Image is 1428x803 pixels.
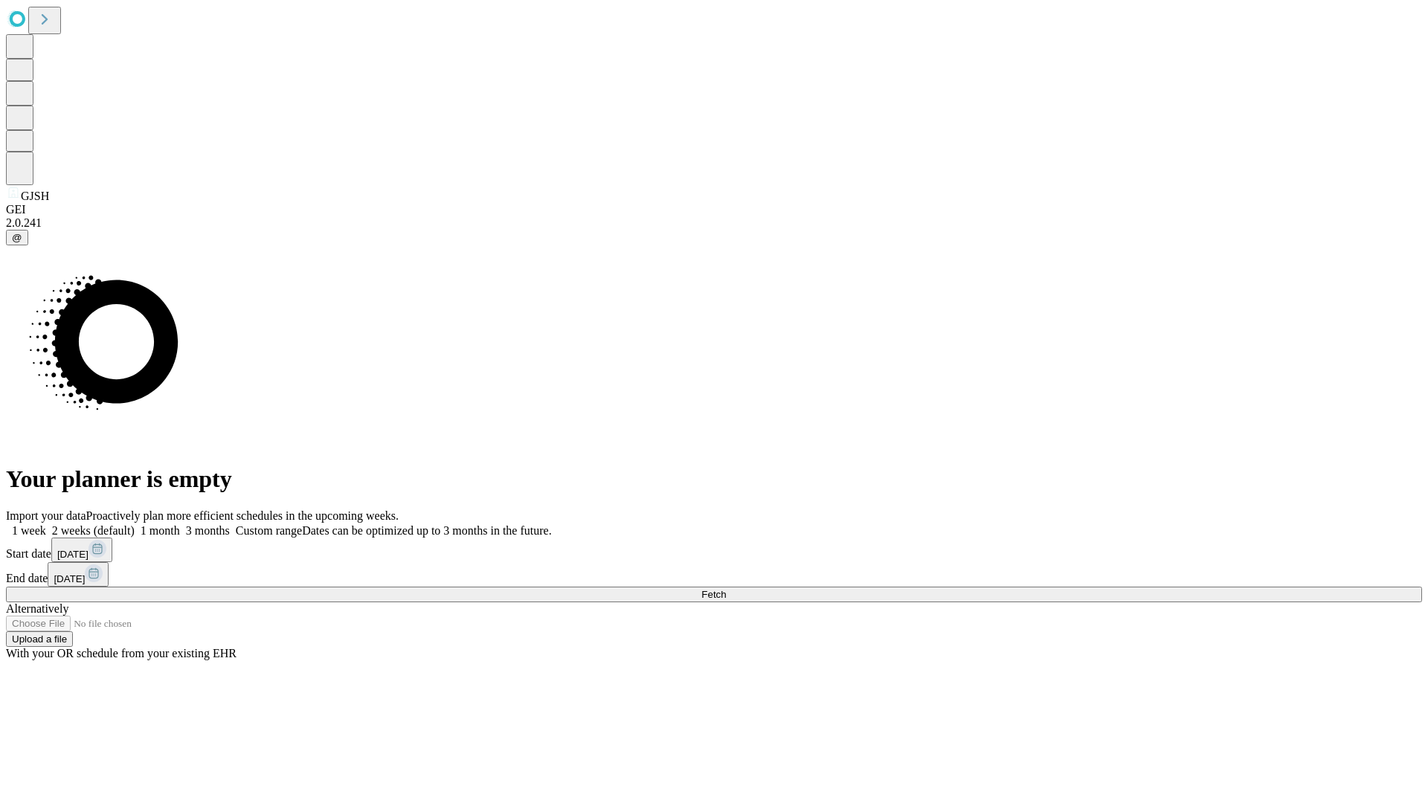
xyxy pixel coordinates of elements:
h1: Your planner is empty [6,465,1422,493]
span: [DATE] [57,549,89,560]
button: Fetch [6,587,1422,602]
span: Proactively plan more efficient schedules in the upcoming weeks. [86,509,399,522]
span: With your OR schedule from your existing EHR [6,647,237,660]
span: GJSH [21,190,49,202]
span: [DATE] [54,573,85,584]
span: 1 week [12,524,46,537]
button: @ [6,230,28,245]
span: Custom range [236,524,302,537]
span: Fetch [701,589,726,600]
span: Dates can be optimized up to 3 months in the future. [302,524,551,537]
div: End date [6,562,1422,587]
div: GEI [6,203,1422,216]
button: Upload a file [6,631,73,647]
span: @ [12,232,22,243]
button: [DATE] [51,538,112,562]
span: 1 month [141,524,180,537]
button: [DATE] [48,562,109,587]
span: 2 weeks (default) [52,524,135,537]
div: 2.0.241 [6,216,1422,230]
div: Start date [6,538,1422,562]
span: 3 months [186,524,230,537]
span: Import your data [6,509,86,522]
span: Alternatively [6,602,68,615]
